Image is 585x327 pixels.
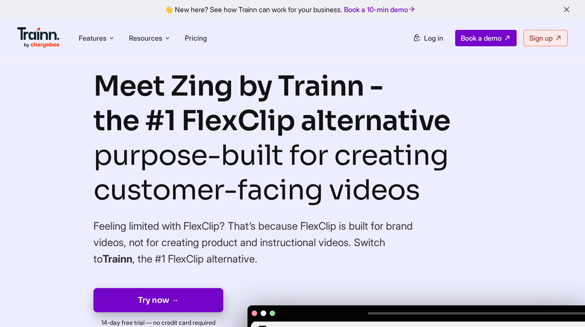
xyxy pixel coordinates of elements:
[461,34,501,42] span: Book a demo
[93,69,492,208] h1: Meet Zing by Trainn - the #1 FlexClip alternative
[5,5,580,13] div: 👋 New here? See how Trainn can work for your business.
[542,285,585,327] iframe: Chat Widget
[79,33,106,43] span: Features
[524,30,568,46] a: Sign up
[93,288,223,312] a: Try now →
[408,30,448,46] a: Log in
[129,33,162,43] span: Resources
[529,34,553,42] span: Sign up
[342,3,418,16] a: Book a 10-min demo
[455,30,517,46] a: Book a demo
[93,138,448,208] i: purpose-built for creating customer-facing videos
[103,253,132,265] b: Trainn
[93,218,414,267] h4: Feeling limited with FlexClip? That’s because FlexClip is built for brand videos, not for creatin...
[424,34,443,42] span: Log in
[185,34,207,42] a: Pricing
[93,318,223,327] p: 14-day free trial — no credit card required
[17,27,60,48] img: Trainn Logo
